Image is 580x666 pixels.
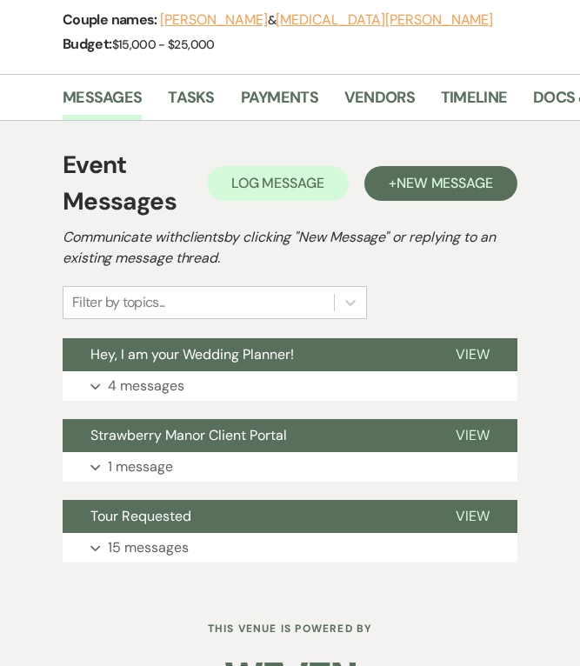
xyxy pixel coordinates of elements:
[428,338,517,371] button: View
[63,85,142,121] a: Messages
[90,507,191,525] span: Tour Requested
[63,35,112,53] span: Budget:
[241,85,318,121] a: Payments
[90,426,287,444] span: Strawberry Manor Client Portal
[428,500,517,533] button: View
[160,12,493,28] span: &
[207,166,349,201] button: Log Message
[344,85,415,121] a: Vendors
[364,166,517,201] button: +New Message
[63,419,428,452] button: Strawberry Manor Client Portal
[63,338,428,371] button: Hey, I am your Wedding Planner!
[108,456,173,478] p: 1 message
[276,13,493,27] button: [MEDICAL_DATA][PERSON_NAME]
[168,85,214,121] a: Tasks
[90,345,294,363] span: Hey, I am your Wedding Planner!
[63,147,207,220] h1: Event Messages
[63,533,517,563] button: 15 messages
[441,85,507,121] a: Timeline
[63,227,517,269] h2: Communicate with clients by clicking "New Message" or replying to an existing message thread.
[63,10,160,29] span: Couple names:
[456,345,490,363] span: View
[428,419,517,452] button: View
[112,37,215,52] span: $15,000 - $25,000
[108,536,189,559] p: 15 messages
[397,174,493,192] span: New Message
[456,426,490,444] span: View
[72,292,165,313] div: Filter by topics...
[160,13,268,27] button: [PERSON_NAME]
[63,371,517,401] button: 4 messages
[456,507,490,525] span: View
[63,500,428,533] button: Tour Requested
[63,452,517,482] button: 1 message
[231,174,324,192] span: Log Message
[108,375,184,397] p: 4 messages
